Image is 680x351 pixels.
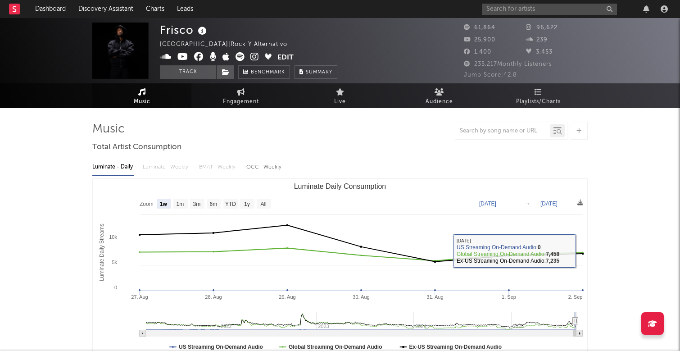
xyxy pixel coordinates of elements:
text: Luminate Daily Consumption [294,182,386,190]
text: Luminate Daily Streams [99,223,105,281]
text: US Streaming On-Demand Audio [179,344,263,350]
text: [DATE] [540,201,558,207]
span: Music [134,96,150,107]
span: 235,217 Monthly Listeners [464,61,552,67]
text: 30. Aug [353,294,369,300]
text: 1m [177,201,184,207]
text: Global Streaming On-Demand Audio [289,344,382,350]
text: 2. Sep [568,294,583,300]
button: Summary [295,65,337,79]
text: 1y [244,201,250,207]
text: YTD [225,201,236,207]
div: Frisco [160,23,209,37]
text: 0 [114,285,117,290]
span: Audience [426,96,453,107]
span: Engagement [223,96,259,107]
div: [GEOGRAPHIC_DATA] | Rock y Alternativo [160,39,298,50]
a: Music [92,83,191,108]
text: 27. Aug [131,294,148,300]
a: Audience [390,83,489,108]
span: Total Artist Consumption [92,142,181,153]
a: Live [290,83,390,108]
text: 6m [210,201,218,207]
a: Playlists/Charts [489,83,588,108]
text: 1w [160,201,168,207]
text: → [525,201,530,207]
text: 28. Aug [205,294,222,300]
text: 31. Aug [426,294,443,300]
text: 10k [109,234,117,240]
span: 25,900 [464,37,495,43]
input: Search for artists [482,4,617,15]
a: Engagement [191,83,290,108]
span: 1,400 [464,49,491,55]
div: Luminate - Daily [92,160,134,175]
text: 29. Aug [279,294,295,300]
text: All [260,201,266,207]
text: 5k [112,260,117,265]
span: 3,453 [526,49,553,55]
span: 61,864 [464,25,495,31]
button: Track [160,65,216,79]
span: Playlists/Charts [516,96,561,107]
text: 1. Sep [502,294,516,300]
input: Search by song name or URL [455,128,550,135]
text: Ex-US Streaming On-Demand Audio [409,344,502,350]
button: Edit [277,52,294,64]
span: Live [334,96,346,107]
div: OCC - Weekly [246,160,282,175]
span: Summary [306,70,332,75]
span: 239 [526,37,548,43]
text: Zoom [140,201,154,207]
span: 96,622 [526,25,558,31]
span: Benchmark [251,67,285,78]
text: 3m [193,201,201,207]
span: Jump Score: 42.8 [464,72,517,78]
a: Benchmark [238,65,290,79]
text: [DATE] [479,201,496,207]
